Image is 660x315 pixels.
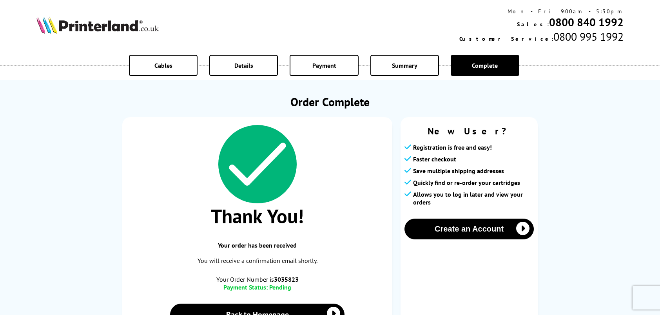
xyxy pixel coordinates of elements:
span: Save multiple shipping addresses [413,167,504,175]
span: Faster checkout [413,155,456,163]
span: Sales: [517,21,549,28]
span: Payment [312,62,336,69]
span: Pending [269,283,291,291]
span: Summary [392,62,417,69]
span: Payment Status: [223,283,268,291]
a: 0800 840 1992 [549,15,624,29]
div: Mon - Fri 9:00am - 5:30pm [459,8,624,15]
span: Allows you to log in later and view your orders [413,190,534,206]
img: Printerland Logo [36,16,159,34]
span: Registration is free and easy! [413,143,492,151]
b: 3035823 [274,275,299,283]
span: Cables [154,62,172,69]
span: 0800 995 1992 [553,29,624,44]
span: Your order has been received [130,241,384,249]
span: Thank You! [130,203,384,229]
span: Customer Service: [459,35,553,42]
p: You will receive a confirmation email shortly. [130,255,384,266]
span: Details [234,62,253,69]
button: Create an Account [404,219,534,239]
span: Your Order Number is [130,275,384,283]
span: New User? [404,125,534,137]
span: Complete [472,62,498,69]
h1: Order Complete [122,94,538,109]
span: Quickly find or re-order your cartridges [413,179,520,186]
